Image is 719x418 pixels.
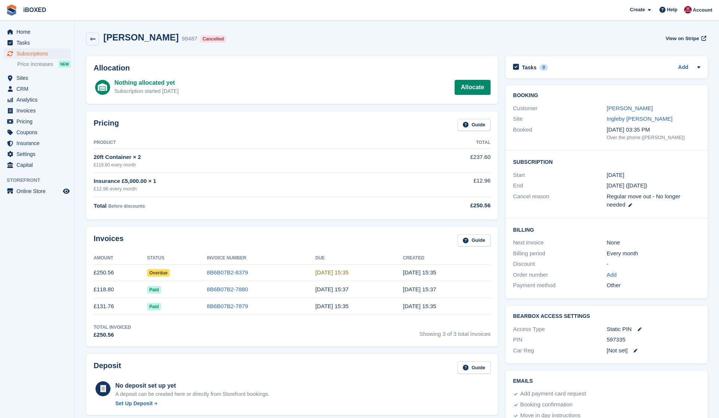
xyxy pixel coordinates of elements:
[607,271,617,279] a: Add
[607,126,700,134] div: [DATE] 03:35 PM
[94,185,393,193] div: £12.96 every month
[4,73,71,83] a: menu
[513,346,607,355] div: Car Reg
[513,181,607,190] div: End
[513,93,700,99] h2: Booking
[94,361,121,374] h2: Deposit
[393,149,491,172] td: £237.60
[4,48,71,59] a: menu
[94,119,119,131] h2: Pricing
[94,153,393,162] div: 20ft Container × 2
[607,238,700,247] div: None
[4,27,71,37] a: menu
[607,134,700,141] div: Over the phone ([PERSON_NAME])
[4,94,71,105] a: menu
[4,84,71,94] a: menu
[458,361,491,374] a: Guide
[315,252,403,264] th: Due
[513,226,700,233] h2: Billing
[17,60,71,68] a: Price increases NEW
[513,281,607,290] div: Payment method
[513,378,700,384] h2: Emails
[20,4,49,16] a: iBOXED
[4,149,71,159] a: menu
[94,324,131,331] div: Total Invoiced
[6,4,17,16] img: stora-icon-8386f47178a22dfd0bd8f6a31ec36ba5ce8667c1dd55bd0f319d3a0aa187defe.svg
[458,234,491,247] a: Guide
[16,37,61,48] span: Tasks
[403,286,436,292] time: 2025-07-28 14:37:57 UTC
[16,73,61,83] span: Sites
[207,303,248,309] a: 8B6B07B2-7879
[4,138,71,148] a: menu
[16,84,61,94] span: CRM
[108,204,145,209] span: Before discounts
[522,64,537,71] h2: Tasks
[667,6,677,13] span: Help
[115,390,270,398] p: A deposit can be created here or directly from Storefront bookings.
[94,281,147,298] td: £118.80
[114,78,179,87] div: Nothing allocated yet
[16,27,61,37] span: Home
[207,252,315,264] th: Invoice Number
[16,160,61,170] span: Capital
[513,238,607,247] div: Next invoice
[513,313,700,319] h2: BearBox Access Settings
[607,325,700,334] div: Static PIN
[62,187,71,196] a: Preview store
[147,286,161,294] span: Paid
[94,162,393,168] div: £118.80 every month
[4,127,71,138] a: menu
[114,87,179,95] div: Subscription started [DATE]
[94,64,491,72] h2: Allocation
[419,324,491,339] span: Showing 3 of 3 total invoices
[200,35,226,43] div: Cancelled
[630,6,645,13] span: Create
[7,177,75,184] span: Storefront
[393,137,491,149] th: Total
[16,105,61,116] span: Invoices
[94,234,124,247] h2: Invoices
[513,260,607,268] div: Discount
[4,37,71,48] a: menu
[513,104,607,113] div: Customer
[4,105,71,116] a: menu
[513,271,607,279] div: Order number
[403,252,491,264] th: Created
[4,160,71,170] a: menu
[403,303,436,309] time: 2025-07-28 14:35:27 UTC
[4,186,71,196] a: menu
[520,390,586,399] div: Add payment card request
[513,126,607,141] div: Booked
[94,202,107,209] span: Total
[115,381,270,390] div: No deposit set up yet
[147,303,161,310] span: Paid
[147,269,170,277] span: Overdue
[607,115,673,122] a: Ingleby [PERSON_NAME]
[147,252,207,264] th: Status
[513,336,607,344] div: PIN
[403,269,436,276] time: 2025-08-28 14:35:49 UTC
[455,80,491,95] a: Allocate
[607,193,680,208] span: Regular move out - No longer needed
[607,336,700,344] div: 597335
[607,182,647,189] span: [DATE] ([DATE])
[207,269,248,276] a: 8B6B07B2-8379
[520,400,573,409] div: Booking confirmation
[94,177,393,186] div: Insurance £5,000.00 × 1
[315,303,349,309] time: 2025-07-29 14:35:26 UTC
[607,171,624,180] time: 2025-07-27 23:00:00 UTC
[16,149,61,159] span: Settings
[115,400,153,408] div: Set Up Deposit
[665,35,699,42] span: View on Stripe
[182,34,197,43] div: 98487
[16,48,61,59] span: Subscriptions
[513,325,607,334] div: Access Type
[693,6,712,14] span: Account
[393,201,491,210] div: £250.56
[94,252,147,264] th: Amount
[513,171,607,180] div: Start
[607,249,700,258] div: Every month
[16,116,61,127] span: Pricing
[662,32,708,45] a: View on Stripe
